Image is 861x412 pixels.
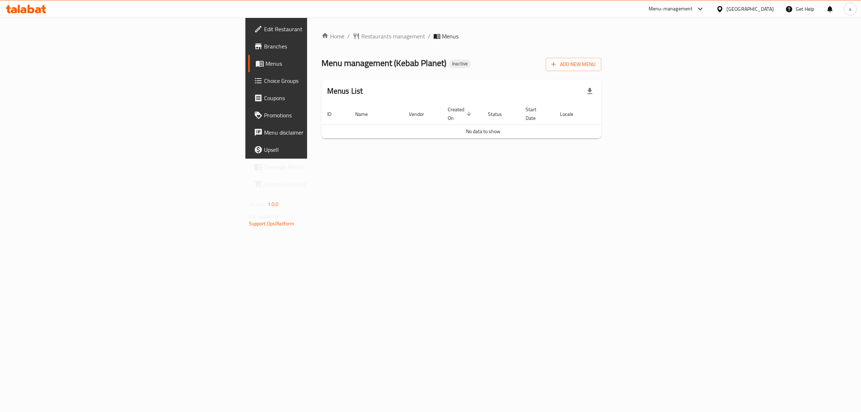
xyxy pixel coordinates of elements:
li: / [428,32,430,41]
div: [GEOGRAPHIC_DATA] [726,5,774,13]
span: Restaurants management [361,32,425,41]
a: Menu disclaimer [248,124,389,141]
span: No data to show [466,127,500,136]
table: enhanced table [321,103,645,139]
h2: Menus List [327,86,363,97]
div: Export file [581,83,598,100]
span: Menus [442,32,458,41]
a: Branches [248,38,389,55]
span: Locale [560,110,583,118]
span: Coverage Report [264,163,384,171]
span: ID [327,110,341,118]
span: Menu disclaimer [264,128,384,137]
nav: breadcrumb [321,32,602,41]
span: Choice Groups [264,76,384,85]
a: Coupons [248,89,389,107]
span: Vendor [409,110,433,118]
span: Name [355,110,377,118]
a: Promotions [248,107,389,124]
a: Choice Groups [248,72,389,89]
span: 1.0.0 [268,200,279,209]
span: Add New Menu [551,60,596,69]
a: Grocery Checklist [248,175,389,193]
div: Inactive [449,60,471,68]
a: Upsell [248,141,389,158]
th: Actions [591,103,645,125]
span: a [849,5,851,13]
span: Branches [264,42,384,51]
span: Upsell [264,145,384,154]
span: Version: [249,200,267,209]
span: Promotions [264,111,384,120]
span: Status [488,110,511,118]
span: Coupons [264,94,384,102]
button: Add New Menu [546,58,601,71]
span: Edit Restaurant [264,25,384,33]
span: Menu management ( Kebab Planet ) [321,55,446,71]
span: Created On [448,105,474,122]
span: Get support on: [249,212,282,221]
span: Start Date [526,105,546,122]
span: Grocery Checklist [264,180,384,188]
a: Coverage Report [248,158,389,175]
span: Inactive [449,61,471,67]
a: Menus [248,55,389,72]
a: Support.OpsPlatform [249,219,295,228]
a: Edit Restaurant [248,20,389,38]
div: Menu-management [649,5,693,13]
span: Menus [265,59,384,68]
